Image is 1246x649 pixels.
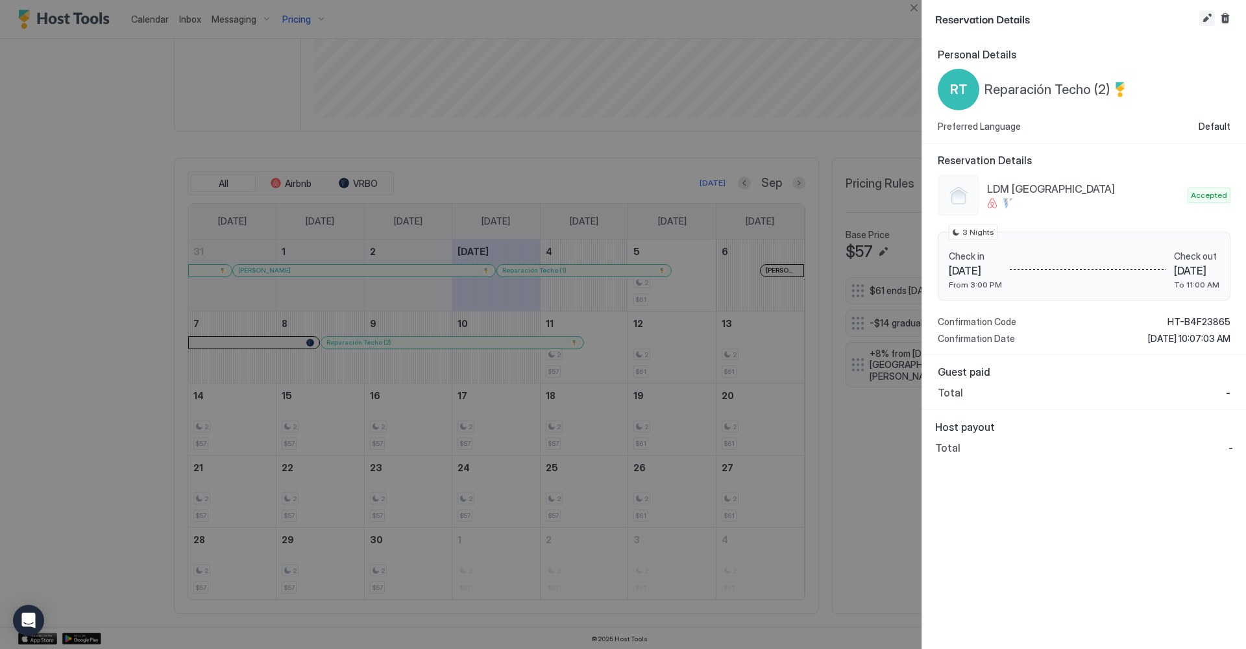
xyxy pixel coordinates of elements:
[1148,333,1230,345] span: [DATE] 10:07:03 AM
[1174,251,1219,262] span: Check out
[1167,316,1230,328] span: HT-B4F23865
[949,264,1002,277] span: [DATE]
[1199,10,1215,26] button: Edit reservation
[938,154,1230,167] span: Reservation Details
[938,333,1015,345] span: Confirmation Date
[938,316,1016,328] span: Confirmation Code
[938,365,1230,378] span: Guest paid
[938,48,1230,61] span: Personal Details
[949,280,1002,289] span: From 3:00 PM
[938,386,963,399] span: Total
[935,10,1197,27] span: Reservation Details
[984,82,1110,98] span: Reparación Techo (2)
[935,441,960,454] span: Total
[935,421,1233,434] span: Host payout
[1226,386,1230,399] span: -
[1228,441,1233,454] span: -
[13,605,44,636] div: Open Intercom Messenger
[1199,121,1230,132] span: Default
[1217,10,1233,26] button: Cancel reservation
[949,251,1002,262] span: Check in
[962,227,994,238] span: 3 Nights
[1174,280,1219,289] span: To 11:00 AM
[938,121,1021,132] span: Preferred Language
[987,182,1182,195] span: LDM [GEOGRAPHIC_DATA]
[950,80,968,99] span: RT
[1174,264,1219,277] span: [DATE]
[1191,190,1227,201] span: Accepted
